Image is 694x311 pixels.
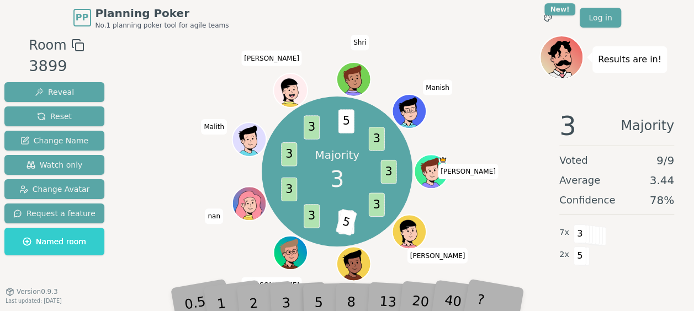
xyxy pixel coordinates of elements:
span: Change Avatar [19,184,90,195]
span: 3 [380,160,396,184]
span: No.1 planning poker tool for agile teams [96,21,229,30]
span: Last updated: [DATE] [6,298,62,304]
span: Click to change your name [351,35,369,51]
button: New! [538,8,558,28]
span: Named room [23,236,86,247]
a: PPPlanning PokerNo.1 planning poker tool for agile teams [73,6,229,30]
span: 5 [335,208,357,235]
span: 3 [330,163,344,196]
span: Version 0.9.3 [17,287,58,296]
span: Watch only [27,159,83,170]
span: 3 [368,192,384,216]
span: Click to change your name [241,51,302,66]
div: New! [544,3,576,15]
span: Planning Poker [96,6,229,21]
button: Version0.9.3 [6,287,58,296]
span: 3.44 [649,173,674,188]
span: 9 / 9 [656,153,674,168]
span: Click to change your name [338,293,382,308]
span: 2 x [559,249,569,261]
span: 3 [304,115,320,139]
span: Majority [621,112,674,139]
button: Change Name [4,131,104,151]
span: 5 [574,246,586,265]
button: Reveal [4,82,104,102]
button: Watch only [4,155,104,175]
span: 78 % [650,192,674,208]
span: Reveal [35,87,74,98]
p: Majority [315,147,359,163]
span: Room [29,35,66,55]
span: 5 [338,109,354,133]
button: Reset [4,106,104,126]
button: Request a feature [4,203,104,223]
span: Confidence [559,192,615,208]
span: Click to change your name [438,164,499,179]
span: 3 [281,142,297,166]
span: Click to change your name [205,208,223,224]
div: 3899 [29,55,84,78]
span: 7 x [559,227,569,239]
span: Click to change your name [407,248,468,264]
button: Click to change your avatar [337,248,369,280]
span: 3 [304,204,320,228]
span: 3 [559,112,576,139]
span: 3 [281,177,297,201]
span: Voted [559,153,588,168]
span: Change Name [20,135,88,146]
span: 3 [574,224,586,243]
span: 3 [368,127,384,151]
span: Click to change your name [423,80,452,95]
span: Eric is the host [438,155,447,164]
a: Log in [580,8,621,28]
span: Reset [37,111,72,122]
span: Click to change your name [201,119,227,135]
button: Change Avatar [4,179,104,199]
button: Named room [4,228,104,255]
span: Average [559,173,600,188]
span: Request a feature [13,208,96,219]
p: Results are in! [598,52,661,67]
span: PP [76,11,88,24]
